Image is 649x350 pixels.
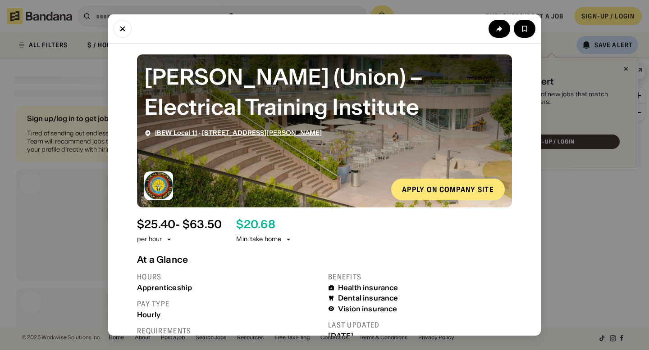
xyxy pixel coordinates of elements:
[338,305,398,313] div: Vision insurance
[137,299,321,309] div: Pay type
[137,218,222,231] div: $ 25.40 - $63.50
[144,171,173,200] img: IBEW Local 11 logo
[338,283,398,292] div: Health insurance
[137,310,321,319] div: Hourly
[236,218,275,231] div: $ 20.68
[328,332,512,340] div: [DATE]
[137,272,321,282] div: Hours
[202,129,322,137] a: [STREET_ADDRESS][PERSON_NAME]
[328,272,512,282] div: Benefits
[402,186,494,193] div: Apply on company site
[328,320,512,330] div: Last updated
[338,294,398,302] div: Dental insurance
[144,62,505,122] div: Wireman (Union) – Electrical Training Institute
[137,283,321,292] div: Apprenticeship
[114,20,132,38] button: Close
[137,326,321,336] div: Requirements
[137,235,162,244] div: per hour
[155,129,322,137] div: ·
[236,235,292,244] div: Min. take home
[155,129,197,137] a: IBEW Local 11
[137,254,512,265] div: At a Glance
